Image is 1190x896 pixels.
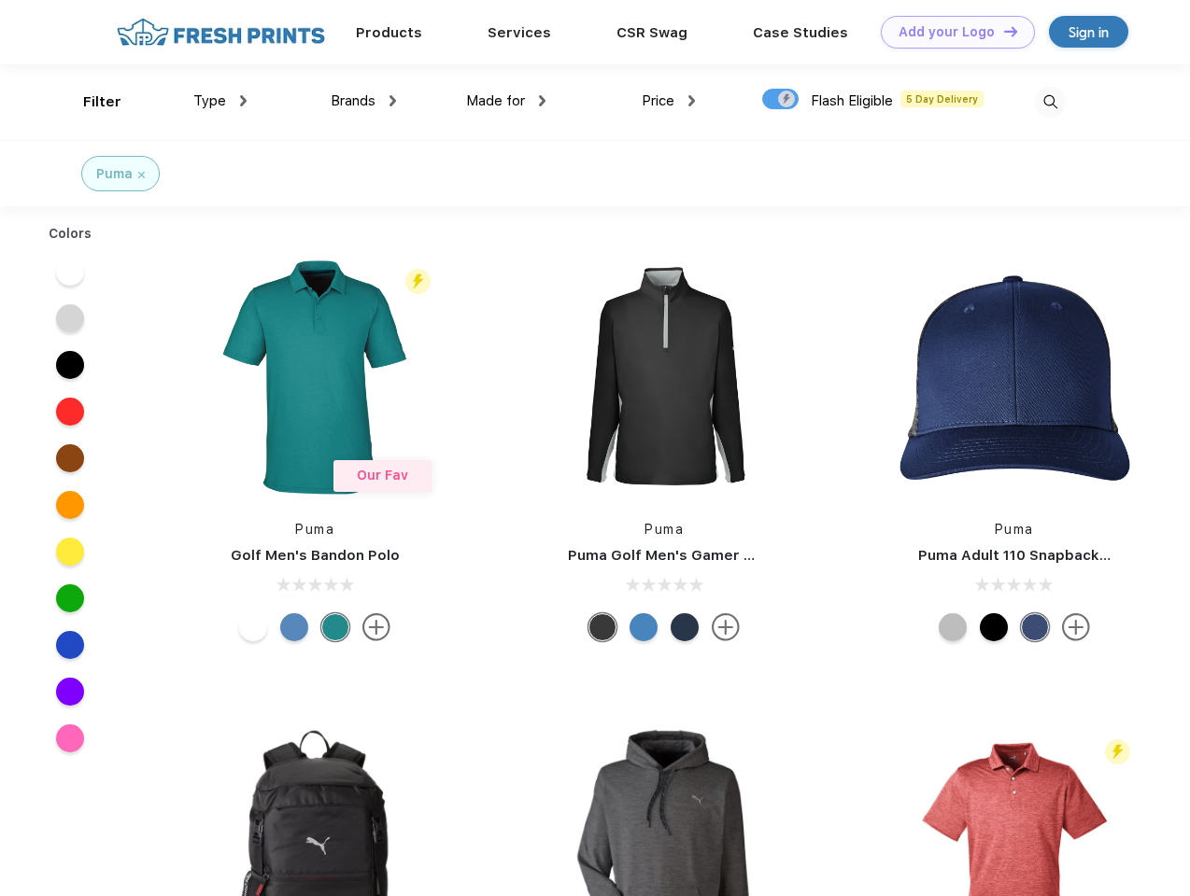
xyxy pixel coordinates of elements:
img: more.svg [362,613,390,641]
span: 5 Day Delivery [900,91,984,107]
a: Products [356,24,422,41]
div: Colors [35,224,106,244]
a: Services [488,24,551,41]
div: Navy Blazer [671,613,699,641]
img: flash_active_toggle.svg [1105,739,1130,764]
img: flash_active_toggle.svg [405,269,431,294]
img: func=resize&h=266 [890,253,1139,501]
img: more.svg [712,613,740,641]
span: Our Fav [357,468,408,483]
div: Add your Logo [899,24,995,40]
a: Puma [295,522,334,537]
img: more.svg [1062,613,1090,641]
img: filter_cancel.svg [138,172,145,178]
span: Type [193,92,226,109]
img: fo%20logo%202.webp [111,16,331,49]
div: Puma [96,164,133,184]
span: Price [642,92,674,109]
span: Made for [466,92,525,109]
a: Puma Golf Men's Gamer Golf Quarter-Zip [568,547,863,564]
div: Quarry with Brt Whit [939,613,967,641]
img: func=resize&h=266 [191,253,439,501]
div: Green Lagoon [321,613,349,641]
div: Peacoat Qut Shd [1021,613,1049,641]
div: Filter [83,91,121,113]
div: Bright Cobalt [630,613,658,641]
img: desktop_search.svg [1035,87,1066,118]
a: CSR Swag [616,24,687,41]
div: Bright White [239,613,267,641]
a: Golf Men's Bandon Polo [231,547,400,564]
a: Sign in [1049,16,1128,48]
div: Puma Black [588,613,616,641]
div: Lake Blue [280,613,308,641]
img: dropdown.png [390,95,396,106]
a: Puma [645,522,684,537]
div: Sign in [1069,21,1109,43]
img: dropdown.png [539,95,545,106]
a: Puma [995,522,1034,537]
div: Pma Blk Pma Blk [980,613,1008,641]
span: Brands [331,92,375,109]
img: dropdown.png [688,95,695,106]
span: Flash Eligible [811,92,893,109]
img: dropdown.png [240,95,247,106]
img: func=resize&h=266 [540,253,788,501]
img: DT [1004,26,1017,36]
